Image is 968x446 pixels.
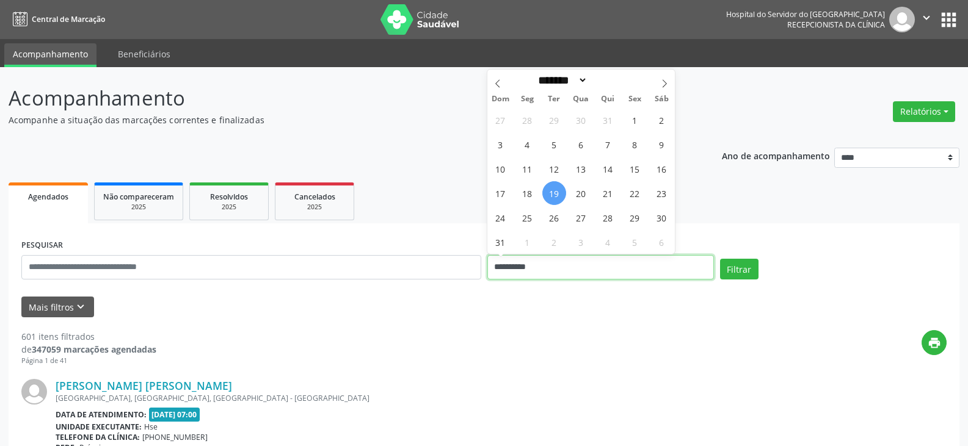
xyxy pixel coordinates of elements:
[650,230,674,254] span: Setembro 6, 2025
[21,356,156,366] div: Página 1 de 41
[542,132,566,156] span: Agosto 5, 2025
[32,14,105,24] span: Central de Marcação
[4,43,96,67] a: Acompanhamento
[9,9,105,29] a: Central de Marcação
[596,230,620,254] span: Setembro 4, 2025
[542,230,566,254] span: Setembro 2, 2025
[596,181,620,205] span: Agosto 21, 2025
[489,206,512,229] span: Agosto 24, 2025
[623,157,647,181] span: Agosto 15, 2025
[569,181,593,205] span: Agosto 20, 2025
[920,11,933,24] i: 
[567,95,594,103] span: Qua
[542,181,566,205] span: Agosto 19, 2025
[534,74,588,87] select: Month
[650,132,674,156] span: Agosto 9, 2025
[149,408,200,422] span: [DATE] 07:00
[294,192,335,202] span: Cancelados
[623,132,647,156] span: Agosto 8, 2025
[284,203,345,212] div: 2025
[515,108,539,132] span: Julho 28, 2025
[103,203,174,212] div: 2025
[56,409,147,420] b: Data de atendimento:
[144,422,158,432] span: Hse
[28,192,68,202] span: Agendados
[21,379,47,405] img: img
[489,108,512,132] span: Julho 27, 2025
[103,192,174,202] span: Não compareceram
[569,132,593,156] span: Agosto 6, 2025
[487,95,514,103] span: Dom
[489,181,512,205] span: Agosto 17, 2025
[623,108,647,132] span: Agosto 1, 2025
[489,132,512,156] span: Agosto 3, 2025
[594,95,621,103] span: Qui
[893,101,955,122] button: Relatórios
[650,157,674,181] span: Agosto 16, 2025
[588,74,628,87] input: Year
[542,157,566,181] span: Agosto 12, 2025
[9,83,674,113] p: Acompanhamento
[596,157,620,181] span: Agosto 14, 2025
[569,108,593,132] span: Julho 30, 2025
[515,206,539,229] span: Agosto 25, 2025
[915,7,938,32] button: 
[489,230,512,254] span: Agosto 31, 2025
[142,432,208,442] span: [PHONE_NUMBER]
[21,236,63,255] label: PESQUISAR
[56,432,140,442] b: Telefone da clínica:
[515,157,539,181] span: Agosto 11, 2025
[9,113,674,126] p: Acompanhe a situação das marcações correntes e finalizadas
[596,108,620,132] span: Julho 31, 2025
[720,259,759,279] button: Filtrar
[56,393,763,403] div: [GEOGRAPHIC_DATA], [GEOGRAPHIC_DATA], [GEOGRAPHIC_DATA] - [GEOGRAPHIC_DATA]
[650,108,674,132] span: Agosto 2, 2025
[569,206,593,229] span: Agosto 27, 2025
[21,297,94,318] button: Mais filtroskeyboard_arrow_down
[787,20,885,30] span: Recepcionista da clínica
[515,181,539,205] span: Agosto 18, 2025
[56,422,142,432] b: Unidade executante:
[650,206,674,229] span: Agosto 30, 2025
[21,330,156,343] div: 601 itens filtrados
[56,379,232,392] a: [PERSON_NAME] [PERSON_NAME]
[623,181,647,205] span: Agosto 22, 2025
[623,230,647,254] span: Setembro 5, 2025
[623,206,647,229] span: Agosto 29, 2025
[621,95,648,103] span: Sex
[542,108,566,132] span: Julho 29, 2025
[889,7,915,32] img: img
[489,157,512,181] span: Agosto 10, 2025
[648,95,675,103] span: Sáb
[928,336,941,350] i: print
[32,343,156,355] strong: 347059 marcações agendadas
[922,330,947,355] button: print
[722,148,830,163] p: Ano de acompanhamento
[514,95,540,103] span: Seg
[515,132,539,156] span: Agosto 4, 2025
[21,343,156,356] div: de
[596,132,620,156] span: Agosto 7, 2025
[74,300,87,314] i: keyboard_arrow_down
[198,203,260,212] div: 2025
[569,157,593,181] span: Agosto 13, 2025
[650,181,674,205] span: Agosto 23, 2025
[109,43,179,65] a: Beneficiários
[540,95,567,103] span: Ter
[569,230,593,254] span: Setembro 3, 2025
[938,9,959,31] button: apps
[515,230,539,254] span: Setembro 1, 2025
[726,9,885,20] div: Hospital do Servidor do [GEOGRAPHIC_DATA]
[596,206,620,229] span: Agosto 28, 2025
[210,192,248,202] span: Resolvidos
[542,206,566,229] span: Agosto 26, 2025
